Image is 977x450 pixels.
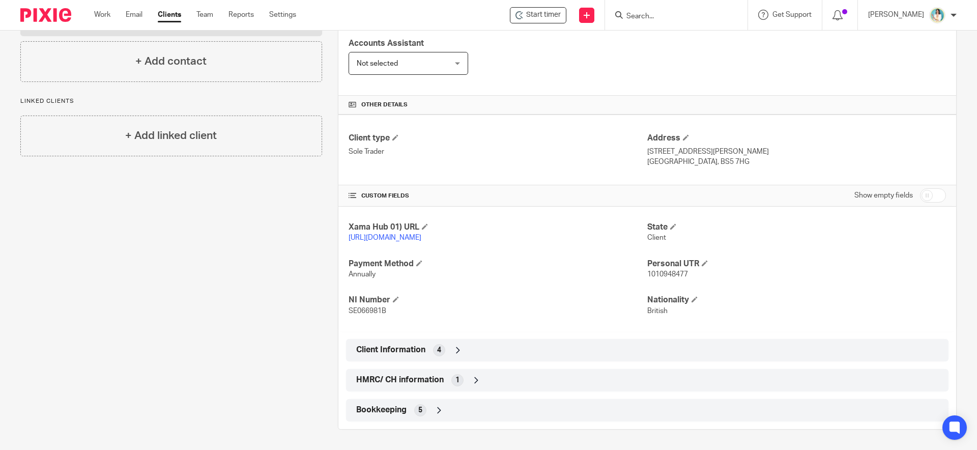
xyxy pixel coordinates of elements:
span: 1 [455,375,459,385]
span: Client Information [356,345,425,355]
a: Work [94,10,110,20]
span: British [647,307,668,315]
input: Search [625,12,717,21]
span: Client [647,234,666,241]
span: 5 [418,405,422,415]
a: Email [126,10,142,20]
img: Pixie [20,8,71,22]
span: Get Support [772,11,812,18]
h4: Nationality [647,295,946,305]
h4: CUSTOM FIELDS [349,192,647,200]
span: Bookkeeping [356,405,407,415]
h4: Payment Method [349,259,647,269]
a: Team [196,10,213,20]
span: Start timer [526,10,561,20]
img: Koyn.jpg [929,7,945,23]
a: Settings [269,10,296,20]
h4: Address [647,133,946,144]
a: Clients [158,10,181,20]
span: 1010948477 [647,271,688,278]
h4: Client type [349,133,647,144]
h4: + Add linked client [125,128,217,144]
span: HMRC/ CH information [356,375,444,385]
p: [PERSON_NAME] [868,10,924,20]
span: Other details [361,101,408,109]
a: [URL][DOMAIN_NAME] [349,234,421,241]
p: Linked clients [20,97,322,105]
span: 4 [437,345,441,355]
h4: Personal UTR [647,259,946,269]
h4: State [647,222,946,233]
span: Annually [349,271,376,278]
p: [GEOGRAPHIC_DATA], BS5 7HG [647,157,946,167]
p: [STREET_ADDRESS][PERSON_NAME] [647,147,946,157]
div: Tonic Bristol [510,7,566,23]
h4: + Add contact [135,53,207,69]
p: Sole Trader [349,147,647,157]
a: Reports [228,10,254,20]
h4: Xama Hub 01) URL [349,222,647,233]
label: Show empty fields [854,190,913,201]
span: Not selected [357,60,398,67]
span: Accounts Assistant [349,39,424,47]
h4: NI Number [349,295,647,305]
span: SE066981B [349,307,386,315]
